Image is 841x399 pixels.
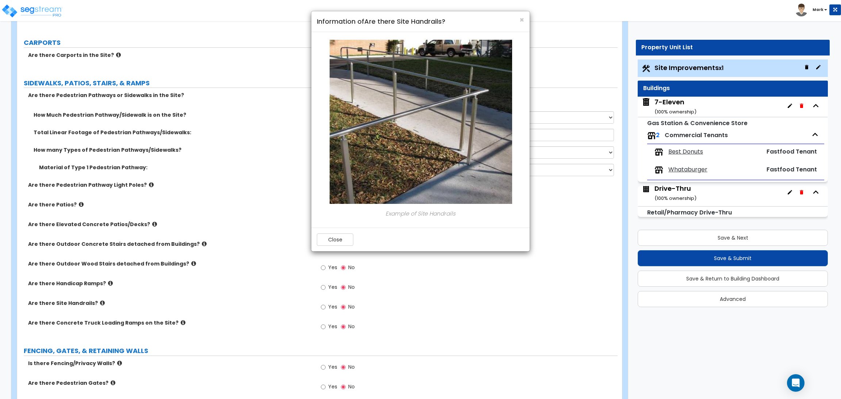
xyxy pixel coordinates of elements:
i: Example of Site Handrails [385,210,456,217]
div: Open Intercom Messenger [787,374,804,392]
h4: Information of Are there Site Handrails? [317,17,524,26]
button: Close [317,233,353,246]
img: 15.JPG [328,38,514,205]
button: Close [519,16,524,24]
span: × [519,15,524,25]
